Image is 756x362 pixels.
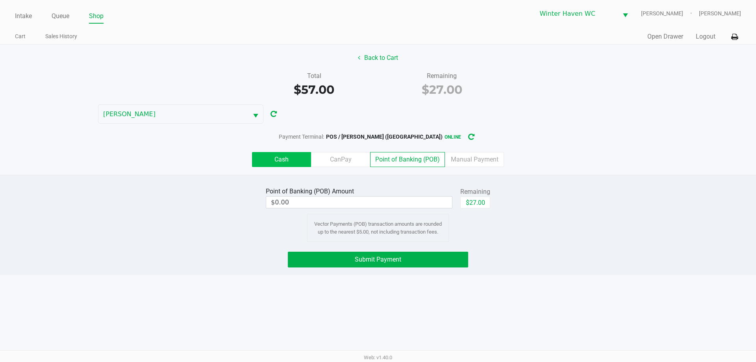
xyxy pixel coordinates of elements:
a: Cart [15,32,26,41]
span: [PERSON_NAME] [103,110,243,119]
div: $57.00 [256,81,372,98]
span: online [445,134,461,140]
div: Total [256,71,372,81]
button: Submit Payment [288,252,468,267]
button: Select [618,4,633,23]
a: Sales History [45,32,77,41]
label: Cash [252,152,311,167]
label: Point of Banking (POB) [370,152,445,167]
div: Remaining [460,187,490,197]
button: Logout [696,32,715,41]
button: Select [248,105,263,123]
span: Web: v1.40.0 [364,355,392,360]
label: Manual Payment [445,152,504,167]
span: Winter Haven WC [540,9,613,19]
label: CanPay [311,152,370,167]
a: Intake [15,11,32,22]
div: Vector Payments (POB) transaction amounts are rounded up to the nearest $5.00, not including tran... [307,214,449,242]
button: $27.00 [460,197,490,208]
button: Open Drawer [647,32,683,41]
span: [PERSON_NAME] [699,9,741,18]
a: Queue [52,11,69,22]
div: $27.00 [384,81,500,98]
span: POS / [PERSON_NAME] ([GEOGRAPHIC_DATA]) [326,134,443,140]
button: Back to Cart [353,50,403,65]
div: Point of Banking (POB) Amount [266,187,357,196]
span: [PERSON_NAME] [641,9,699,18]
a: Shop [89,11,104,22]
div: Remaining [384,71,500,81]
span: Submit Payment [355,256,401,263]
span: Payment Terminal: [279,134,324,140]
